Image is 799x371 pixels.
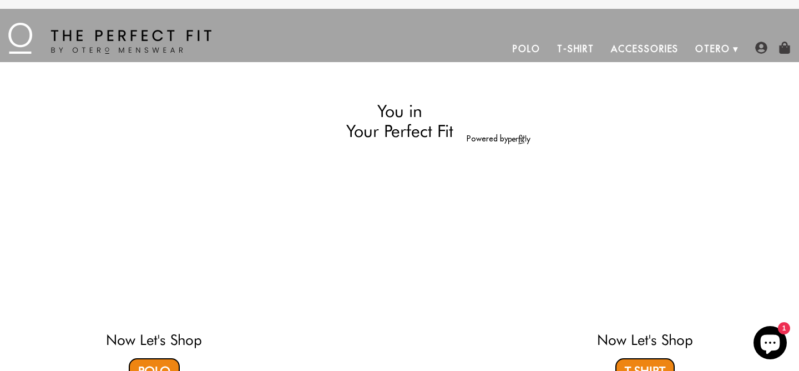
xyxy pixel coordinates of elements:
a: Powered by [467,134,530,144]
a: Now Let's Shop [106,331,202,348]
a: Otero [687,35,739,62]
h2: You in Your Perfect Fit [269,101,530,141]
a: T-Shirt [549,35,603,62]
img: shopping-bag-icon.png [778,42,791,54]
a: Now Let's Shop [597,331,693,348]
img: perfitly-logo_73ae6c82-e2e3-4a36-81b1-9e913f6ac5a1.png [508,135,530,144]
img: user-account-icon.png [755,42,767,54]
a: Polo [504,35,549,62]
img: The Perfect Fit - by Otero Menswear - Logo [8,23,211,54]
inbox-online-store-chat: Shopify online store chat [750,326,790,362]
a: Accessories [603,35,687,62]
